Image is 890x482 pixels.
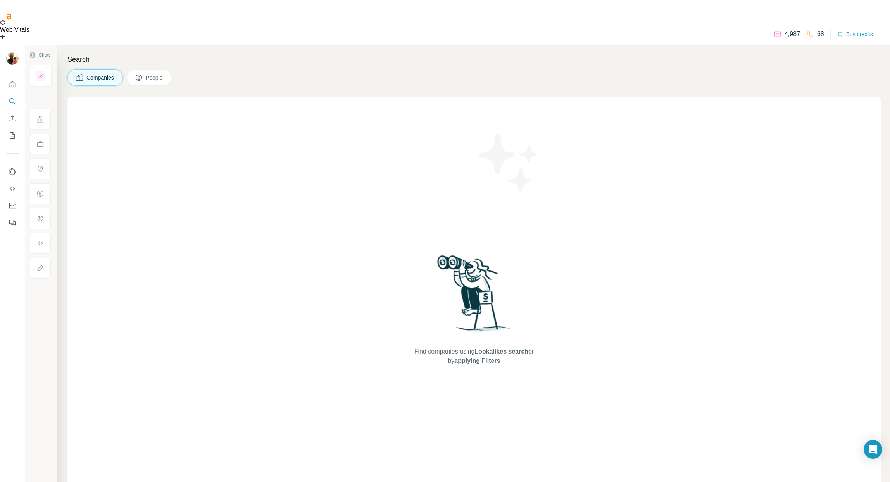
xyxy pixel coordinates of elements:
[817,29,824,39] p: 68
[86,74,115,81] span: Companies
[146,74,164,81] span: People
[837,29,873,40] button: Buy credits
[6,216,19,230] button: Feedback
[6,199,19,213] button: Dashboard
[454,357,500,364] span: applying Filters
[24,49,56,61] button: Show
[434,253,514,340] img: Surfe Illustration - Woman searching with binoculars
[6,52,19,65] img: Avatar
[67,54,881,65] h4: Search
[6,165,19,179] button: Use Surfe on LinkedIn
[785,29,800,39] p: 4,987
[6,111,19,125] button: Enrich CSV
[474,128,544,198] img: Surfe Illustration - Stars
[864,440,882,459] div: Open Intercom Messenger
[6,182,19,196] button: Use Surfe API
[412,347,536,366] span: Find companies using or by
[6,77,19,91] button: Quick start
[6,94,19,108] button: Search
[6,128,19,142] button: My lists
[474,348,528,355] span: Lookalikes search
